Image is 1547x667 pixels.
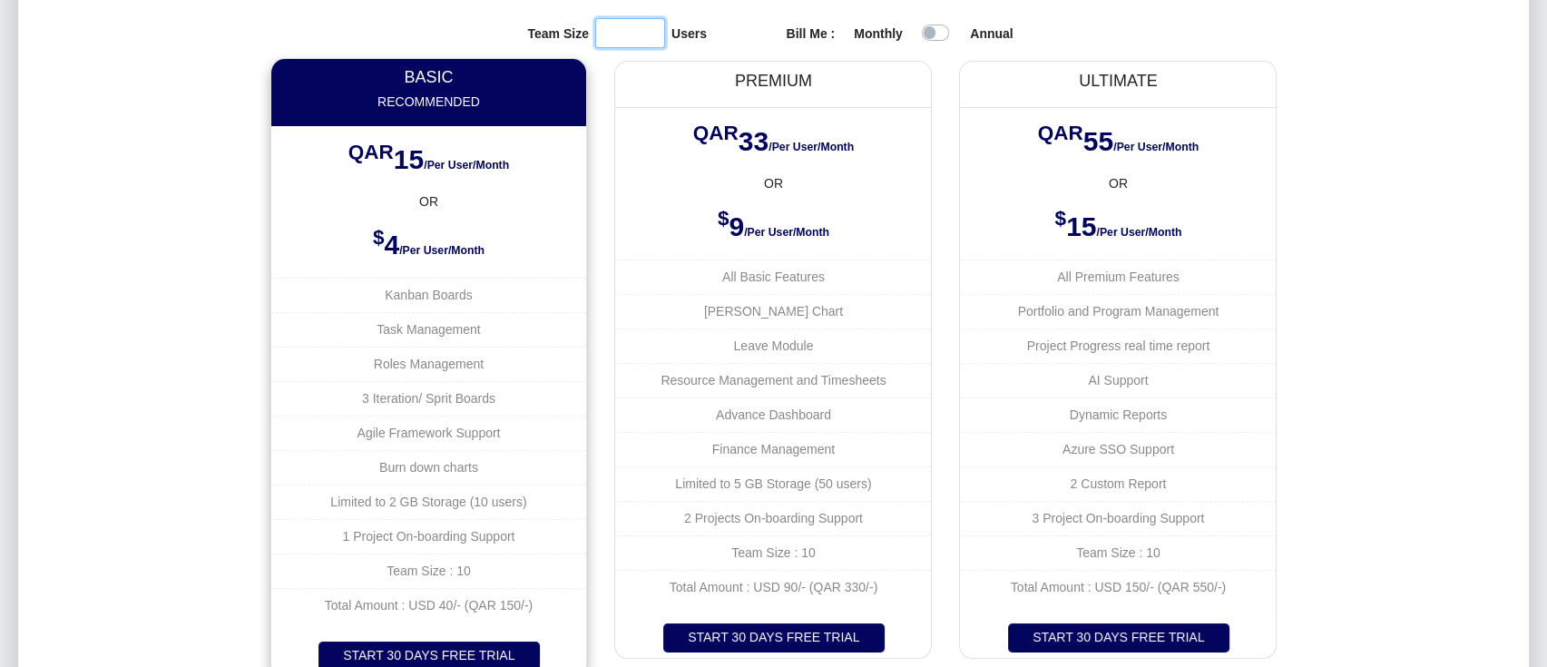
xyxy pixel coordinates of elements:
[663,623,885,652] button: START 30 DAYS FREE TRIAL
[424,159,509,172] span: /Per User/Month
[287,94,571,110] h6: Recommended
[1066,211,1096,241] span: 15
[960,294,1276,329] li: Portfolio and Program Management
[271,519,587,554] li: 1 Project On-boarding Support
[632,72,915,92] h3: PREMIUM
[271,554,587,588] li: Team Size : 10
[960,432,1276,466] li: Azure SSO Support
[271,312,587,347] li: Task Management
[787,26,836,41] strong: Bill Me :
[1055,207,1067,230] sup: $
[271,485,587,519] li: Limited to 2 GB Storage (10 users)
[960,466,1276,501] li: 2 Custom Report
[615,294,931,329] li: [PERSON_NAME] Chart
[693,122,739,144] sup: QAR
[287,68,571,88] h3: BASIC
[960,260,1276,294] li: All Premium Features
[271,381,587,416] li: 3 Iteration/ Sprit Boards
[615,397,931,432] li: Advance Dashboard
[615,363,931,397] li: Resource Management and Timesheets
[615,535,931,570] li: Team Size : 10
[394,144,424,174] span: 15
[769,141,854,153] span: /Per User/Month
[615,501,931,535] li: 2 Projects On-boarding Support
[960,501,1276,535] li: 3 Project On-boarding Support
[271,278,587,312] li: Kanban Boards
[615,329,931,363] li: Leave Module
[1113,141,1199,153] span: /Per User/Month
[1008,623,1229,652] button: START 30 DAYS FREE TRIAL
[1083,126,1113,156] span: 55
[854,26,903,41] strong: Monthly
[671,25,707,49] strong: Users
[960,570,1276,604] li: Total Amount : USD 150/- (QAR 550/-)
[960,174,1276,193] center: OR
[348,141,394,163] sup: QAR
[976,72,1260,92] h3: ULTIMATE
[615,466,931,501] li: Limited to 5 GB Storage (50 users)
[739,126,769,156] span: 33
[271,588,587,623] li: Total Amount : USD 40/- (QAR 150/-)
[718,207,729,230] sup: $
[970,26,1013,41] strong: Annual
[271,347,587,381] li: Roles Management
[729,211,744,241] span: 9
[960,397,1276,432] li: Dynamic Reports
[384,230,399,260] span: 4
[744,226,829,239] span: /Per User/Month
[1096,226,1181,239] span: /Per User/Month
[271,192,587,211] center: OR
[615,432,931,466] li: Finance Management
[615,174,931,193] center: OR
[615,260,931,294] li: All Basic Features
[960,329,1276,363] li: Project Progress real time report
[271,450,587,485] li: Burn down charts
[615,570,931,604] li: Total Amount : USD 90/- (QAR 330/-)
[399,244,485,257] span: /Per User/Month
[960,535,1276,570] li: Team Size : 10
[271,416,587,450] li: Agile Framework Support
[528,25,589,49] strong: Team Size
[1038,122,1083,144] sup: QAR
[960,363,1276,397] li: AI Support
[373,226,385,249] sup: $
